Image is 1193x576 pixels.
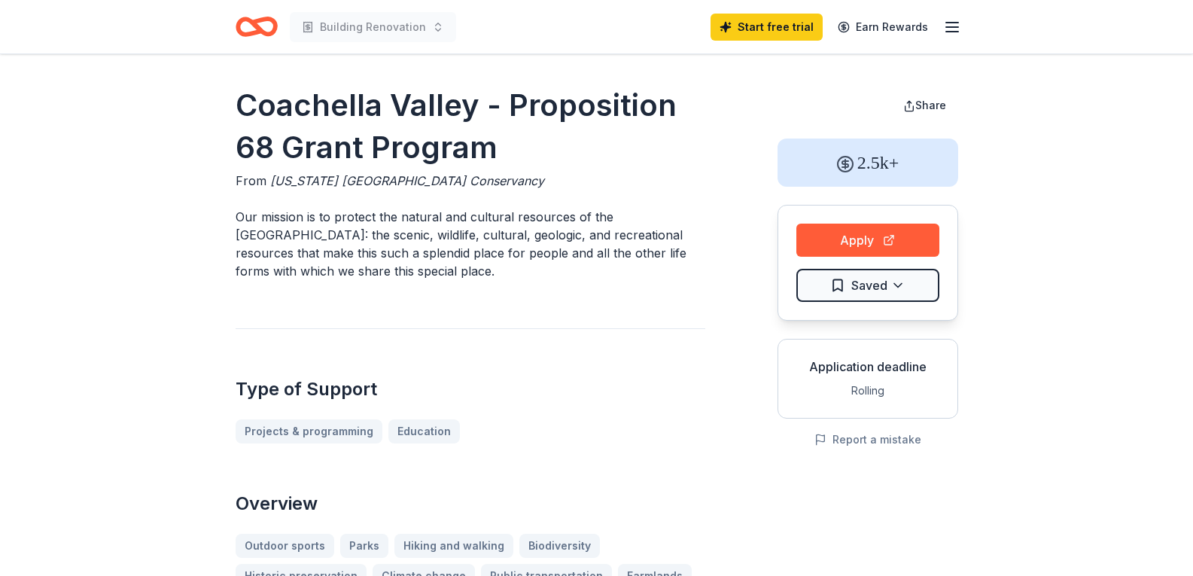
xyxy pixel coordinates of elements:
[891,90,958,120] button: Share
[236,377,705,401] h2: Type of Support
[290,12,456,42] button: Building Renovation
[320,18,426,36] span: Building Renovation
[236,9,278,44] a: Home
[236,208,705,280] p: Our mission is to protect the natural and cultural resources of the [GEOGRAPHIC_DATA]: the scenic...
[388,419,460,443] a: Education
[851,276,887,295] span: Saved
[790,382,945,400] div: Rolling
[270,173,544,188] span: [US_STATE] [GEOGRAPHIC_DATA] Conservancy
[796,269,939,302] button: Saved
[236,419,382,443] a: Projects & programming
[236,492,705,516] h2: Overview
[814,431,921,449] button: Report a mistake
[829,14,937,41] a: Earn Rewards
[236,172,705,190] div: From
[796,224,939,257] button: Apply
[790,358,945,376] div: Application deadline
[915,99,946,111] span: Share
[711,14,823,41] a: Start free trial
[236,84,705,169] h1: Coachella Valley - Proposition 68 Grant Program
[778,139,958,187] div: 2.5k+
